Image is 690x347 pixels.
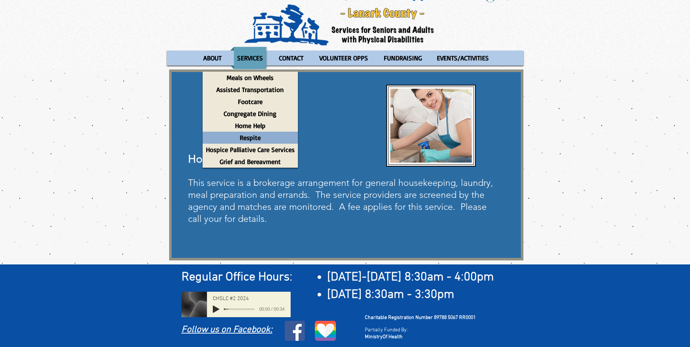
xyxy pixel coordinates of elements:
a: Meals on Wheels [203,72,298,84]
p: Congregate Dining [220,108,280,120]
a: Home Help [203,120,298,132]
span: [DATE]-[DATE] 8:30am - 4:00pm [327,270,494,285]
a: Assisted Transportation [203,84,298,96]
a: Grief and Bereavment [203,156,298,168]
a: Footcare [203,96,298,108]
a: Congregate Dining [203,108,298,120]
span: [DATE] 8:30am - 3:30pm [327,287,454,302]
p: Meals on Wheels [223,72,277,84]
p: Home Help [232,120,269,132]
nav: Site [167,47,523,69]
a: Respite [203,132,298,144]
p: Assisted Transportation [213,84,287,96]
a: VOLUNTEER OPPS [312,47,375,69]
p: Footcare [235,96,266,108]
a: EVENTS/ACTIVITIES [430,47,496,69]
span: Charitable Registration Number 89788 5067 RR0001 [365,315,476,321]
span: Home Help [188,152,244,165]
img: LGBTQ logo.png [314,321,337,341]
h2: ​ [182,269,514,286]
p: Respite [236,132,264,144]
a: ABOUT [196,47,228,69]
a: Hospice Palliative Care Services [203,144,298,156]
p: ABOUT [200,47,225,69]
span: This service is a brokerage arrangement for general housekeeping, laundry, meal preparation and e... [188,177,493,224]
p: SERVICES [234,47,266,69]
span: CHSLC #2 2024 [213,296,249,302]
p: Grief and Bereavment [216,156,284,168]
span: Of Health [383,334,403,340]
img: Home Help1.JPG [390,89,472,163]
p: EVENTS/ACTIVITIES [434,47,492,69]
span: Ministry [365,334,383,340]
a: SERVICES [230,47,270,69]
ul: Social Bar [285,321,305,341]
p: CONTACT [276,47,307,69]
span: Regular Office Hours: [182,270,292,285]
button: Play [213,306,219,313]
a: FUNDRAISING [377,47,428,69]
a: Follow us on Facebook: [182,324,272,335]
p: FUNDRAISING [380,47,425,69]
span: Partially Funded By: [365,327,408,333]
a: CONTACT [272,47,311,69]
p: VOLUNTEER OPPS [316,47,371,69]
span: 00:00 / 00:34 [255,306,284,313]
img: Facebook [285,321,305,341]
